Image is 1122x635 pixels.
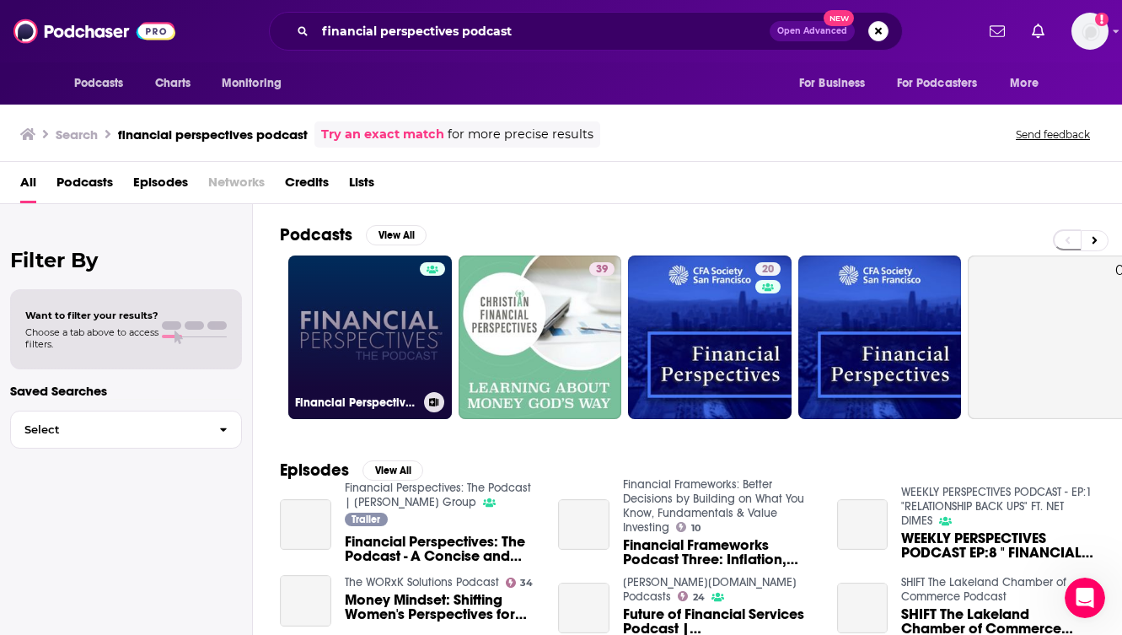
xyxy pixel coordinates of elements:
iframe: Intercom live chat [1065,578,1105,618]
span: Monitoring [222,72,282,95]
span: Open Advanced [777,27,847,35]
span: Select [11,424,206,435]
a: Charts [144,67,201,100]
a: WEEKLY PERSPECTIVES PODCAST - EP:1 "RELATIONSHIP BACK UPS" FT. NET DIMES [901,485,1092,528]
a: EpisodesView All [280,460,423,481]
a: Financial Perspectives: The Podcast | [PERSON_NAME] Group [288,256,452,419]
a: The WORxK Solutions Podcast [345,575,499,589]
a: Credits [285,169,329,203]
span: For Podcasters [897,72,978,95]
a: Episodes [133,169,188,203]
p: Saved Searches [10,383,242,399]
a: Show notifications dropdown [1025,17,1051,46]
button: open menu [787,67,887,100]
button: View All [366,225,427,245]
span: Choose a tab above to access filters. [25,326,158,350]
a: WEEKLY PERSPECTIVES PODCAST EP:8 " FINANCIAL STABILITY OR SPENDING TIME " FT AYE DELL [901,531,1095,560]
h2: Podcasts [280,224,352,245]
a: Try an exact match [321,125,444,144]
a: All [20,169,36,203]
a: 39 [459,256,622,419]
a: Financial Perspectives: The Podcast - A Concise and Informative Guide to Finance, Markets, and th... [345,535,539,563]
a: 24 [678,591,705,601]
img: Podchaser - Follow, Share and Rate Podcasts [13,15,175,47]
h2: Filter By [10,248,242,272]
span: Charts [155,72,191,95]
a: Podcasts [56,169,113,203]
svg: Add a profile image [1095,13,1109,26]
span: Logged in as HughE [1071,13,1109,50]
button: open menu [998,67,1060,100]
span: 20 [762,261,774,278]
span: for more precise results [448,125,593,144]
button: Send feedback [1011,127,1095,142]
span: Want to filter your results? [25,309,158,321]
a: 20 [628,256,792,419]
a: Financial Perspectives: The Podcast | Foster Group [345,481,531,509]
h3: Search [56,126,98,143]
a: Financial Perspectives: The Podcast - A Concise and Informative Guide to Finance, Markets, and th... [280,499,331,551]
button: View All [362,460,423,481]
a: 20 [755,262,781,276]
a: Future of Financial Services Podcast | UK and US perspectives on FinTech regulation - the 2025 la... [558,583,609,634]
a: SHIFT The Lakeland Chamber of Commerce Podcast. COVID-19: HR, Healthcare and Financial Perspectiv... [837,583,888,634]
span: Networks [208,169,265,203]
a: SHIFT The Lakeland Chamber of Commerce Podcast [901,575,1066,604]
span: 24 [693,594,705,601]
button: open menu [886,67,1002,100]
button: open menu [210,67,303,100]
a: 10 [676,522,701,532]
span: 39 [596,261,608,278]
span: New [824,10,854,26]
a: PodcastsView All [280,224,427,245]
span: 10 [691,525,701,532]
span: Podcasts [74,72,124,95]
span: Trailer [352,514,380,525]
a: Financial Frameworks Podcast Three: Inflation, Budgeting & Four Perspectives [558,499,609,551]
a: Money Mindset: Shifting Women's Perspectives for Financial Success | WORxK Solutions Podcast | S1... [345,593,539,622]
input: Search podcasts, credits, & more... [315,18,770,45]
span: 34 [520,579,533,587]
a: WEEKLY PERSPECTIVES PODCAST EP:8 " FINANCIAL STABILITY OR SPENDING TIME " FT AYE DELL [837,499,888,551]
a: Money Mindset: Shifting Women's Perspectives for Financial Success | WORxK Solutions Podcast | S1... [280,575,331,627]
h2: Episodes [280,460,349,481]
span: For Business [799,72,866,95]
button: open menu [62,67,146,100]
h3: financial perspectives podcast [118,126,308,143]
a: Osborne Clarke.TV Podcasts [623,575,797,604]
button: Show profile menu [1071,13,1109,50]
img: User Profile [1071,13,1109,50]
a: 39 [589,262,615,276]
button: Select [10,411,242,449]
span: More [1010,72,1039,95]
a: Lists [349,169,374,203]
div: Search podcasts, credits, & more... [269,12,903,51]
a: Financial Frameworks Podcast Three: Inflation, Budgeting & Four Perspectives [623,538,817,567]
a: Financial Frameworks: Better Decisions by Building on What You Know, Fundamentals & Value Investing [623,477,804,535]
button: Open AdvancedNew [770,21,855,41]
h3: Financial Perspectives: The Podcast | [PERSON_NAME] Group [295,396,417,410]
a: 34 [506,578,534,588]
a: Show notifications dropdown [983,17,1012,46]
